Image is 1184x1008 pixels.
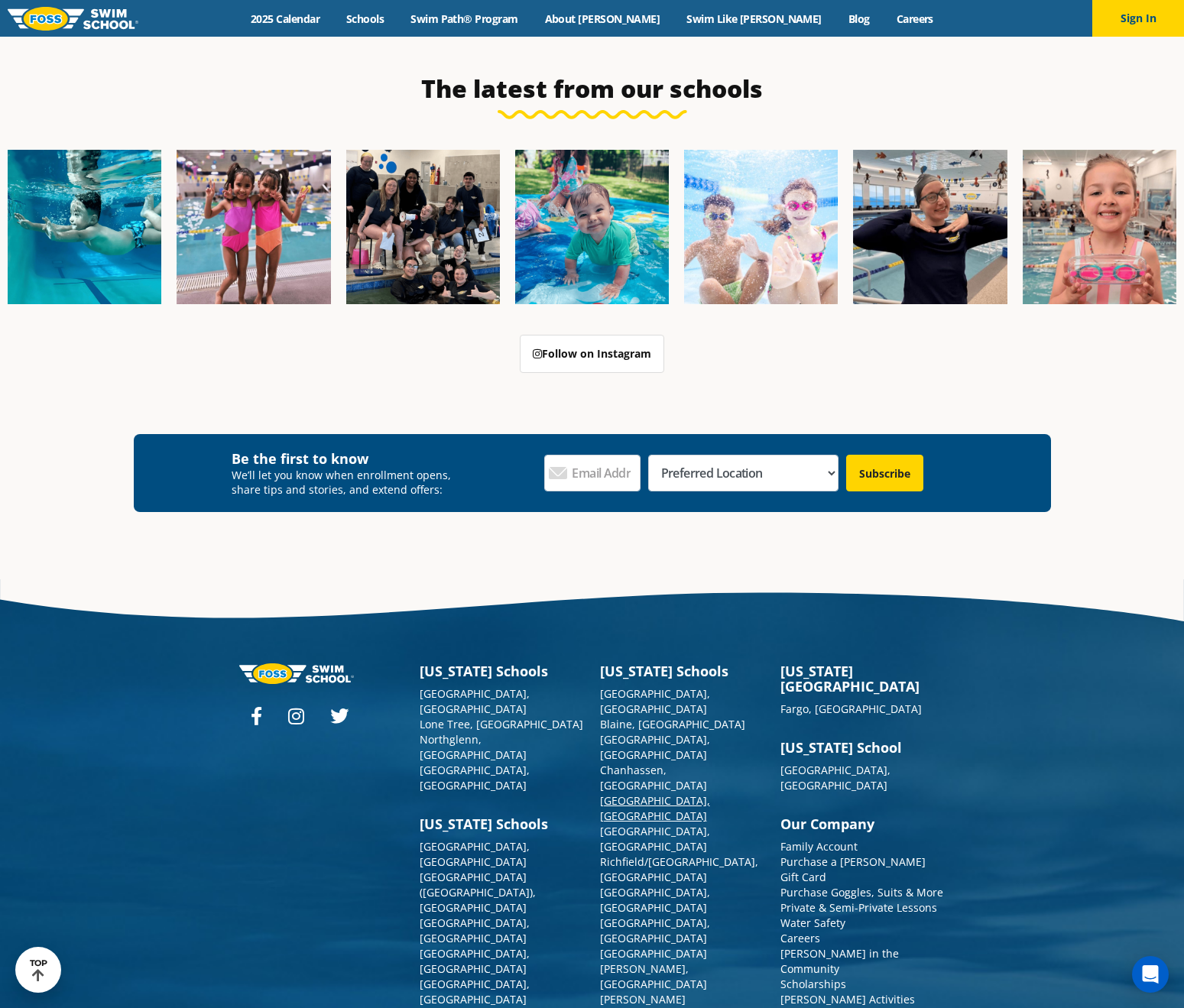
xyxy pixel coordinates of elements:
a: Blaine, [GEOGRAPHIC_DATA] [600,717,745,731]
a: [GEOGRAPHIC_DATA], [GEOGRAPHIC_DATA] [600,732,710,762]
a: Fargo, [GEOGRAPHIC_DATA] [780,702,922,716]
a: Swim Like [PERSON_NAME] [673,11,835,26]
a: Careers [883,11,946,26]
a: [GEOGRAPHIC_DATA], [GEOGRAPHIC_DATA] [780,763,890,792]
img: FOSS Swim School Logo [8,7,138,31]
a: Schools [333,11,397,26]
img: Fa25-Website-Images-1-600x600.png [8,150,161,303]
a: [GEOGRAPHIC_DATA], [GEOGRAPHIC_DATA] [420,839,530,869]
div: Open Intercom Messenger [1132,956,1169,993]
a: Blog [835,11,883,26]
a: Purchase Goggles, Suits & More [780,885,943,899]
a: [GEOGRAPHIC_DATA] ([GEOGRAPHIC_DATA]), [GEOGRAPHIC_DATA] [420,870,536,915]
h3: [US_STATE][GEOGRAPHIC_DATA] [780,663,946,694]
img: FCC_FOSS_GeneralShoot_May_FallCampaign_lowres-9556-600x600.jpg [684,150,838,303]
a: [GEOGRAPHIC_DATA], [GEOGRAPHIC_DATA] [420,916,530,945]
a: Careers [780,931,820,945]
a: [GEOGRAPHIC_DATA], [GEOGRAPHIC_DATA] [600,686,710,716]
a: Chanhassen, [GEOGRAPHIC_DATA] [600,763,707,792]
a: Lone Tree, [GEOGRAPHIC_DATA] [420,717,583,731]
a: [GEOGRAPHIC_DATA], [GEOGRAPHIC_DATA] [420,763,530,792]
a: [GEOGRAPHIC_DATA], [GEOGRAPHIC_DATA] [420,977,530,1006]
a: [PERSON_NAME] in the Community [780,946,899,976]
a: [GEOGRAPHIC_DATA], [GEOGRAPHIC_DATA] [600,916,710,945]
img: Foss-logo-horizontal-white.svg [239,663,354,684]
input: Subscribe [846,455,923,491]
a: Swim Path® Program [397,11,531,26]
h3: [US_STATE] Schools [420,816,585,831]
img: Fa25-Website-Images-14-600x600.jpg [1023,150,1176,303]
a: Richfield/[GEOGRAPHIC_DATA], [GEOGRAPHIC_DATA] [600,854,758,884]
p: We’ll let you know when enrollment opens, share tips and stories, and extend offers: [232,468,462,497]
h3: [US_STATE] Schools [600,663,765,679]
a: [PERSON_NAME] Activities [780,992,915,1006]
a: [GEOGRAPHIC_DATA], [GEOGRAPHIC_DATA] [600,824,710,854]
a: 2025 Calendar [238,11,333,26]
img: Fa25-Website-Images-8-600x600.jpg [177,150,330,303]
img: Fa25-Website-Images-600x600.png [515,150,669,303]
a: Follow on Instagram [520,335,664,373]
a: [GEOGRAPHIC_DATA], [GEOGRAPHIC_DATA] [600,885,710,915]
a: [GEOGRAPHIC_DATA], [GEOGRAPHIC_DATA] [600,793,710,823]
a: Water Safety [780,916,845,930]
a: Private & Semi-Private Lessons [780,900,937,915]
input: Email Address [544,455,641,491]
div: TOP [30,958,47,982]
img: Fa25-Website-Images-9-600x600.jpg [853,150,1007,303]
h3: [US_STATE] School [780,740,946,755]
h4: Be the first to know [232,449,462,468]
img: Fa25-Website-Images-2-600x600.png [346,150,500,303]
a: About [PERSON_NAME] [531,11,673,26]
h3: [US_STATE] Schools [420,663,585,679]
a: [GEOGRAPHIC_DATA], [GEOGRAPHIC_DATA] [420,946,530,976]
a: [GEOGRAPHIC_DATA], [GEOGRAPHIC_DATA] [420,686,530,716]
a: Purchase a [PERSON_NAME] Gift Card [780,854,926,884]
h3: Our Company [780,816,946,831]
a: Scholarships [780,977,846,991]
a: [GEOGRAPHIC_DATA][PERSON_NAME], [GEOGRAPHIC_DATA] [600,946,707,991]
a: Northglenn, [GEOGRAPHIC_DATA] [420,732,527,762]
a: Family Account [780,839,858,854]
